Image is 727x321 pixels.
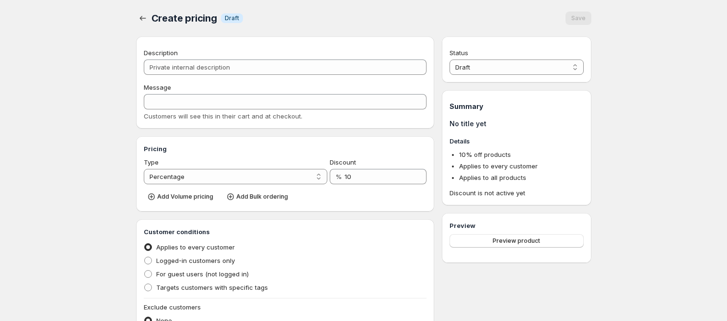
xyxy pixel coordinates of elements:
span: For guest users (not logged in) [156,270,249,278]
h3: Preview [450,221,583,230]
span: Customers will see this in their cart and at checkout. [144,112,302,120]
input: Private internal description [144,59,427,75]
span: Message [144,83,171,91]
h3: Customer conditions [144,227,427,237]
span: Description [144,49,178,57]
span: Type [144,158,159,166]
span: Draft [225,14,239,22]
span: Discount [330,158,356,166]
span: Applies to every customer [156,243,235,251]
h3: Details [450,136,583,146]
span: Applies to every customer [459,162,538,170]
h1: Summary [450,102,583,111]
span: Preview product [493,237,540,245]
button: Add Volume pricing [144,190,219,203]
span: Add Volume pricing [157,193,213,201]
button: Add Bulk ordering [223,190,294,203]
h1: No title yet [450,119,583,129]
span: Exclude customers [144,303,201,311]
button: Preview product [450,234,583,248]
span: % [335,173,342,180]
h3: Pricing [144,144,427,154]
span: Status [450,49,468,57]
span: Add Bulk ordering [236,193,288,201]
span: Logged-in customers only [156,257,235,264]
span: Targets customers with specific tags [156,284,268,291]
span: Applies to all products [459,174,526,181]
span: Create pricing [151,12,217,24]
span: 10 % off products [459,151,511,158]
span: Discount is not active yet [450,188,583,198]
